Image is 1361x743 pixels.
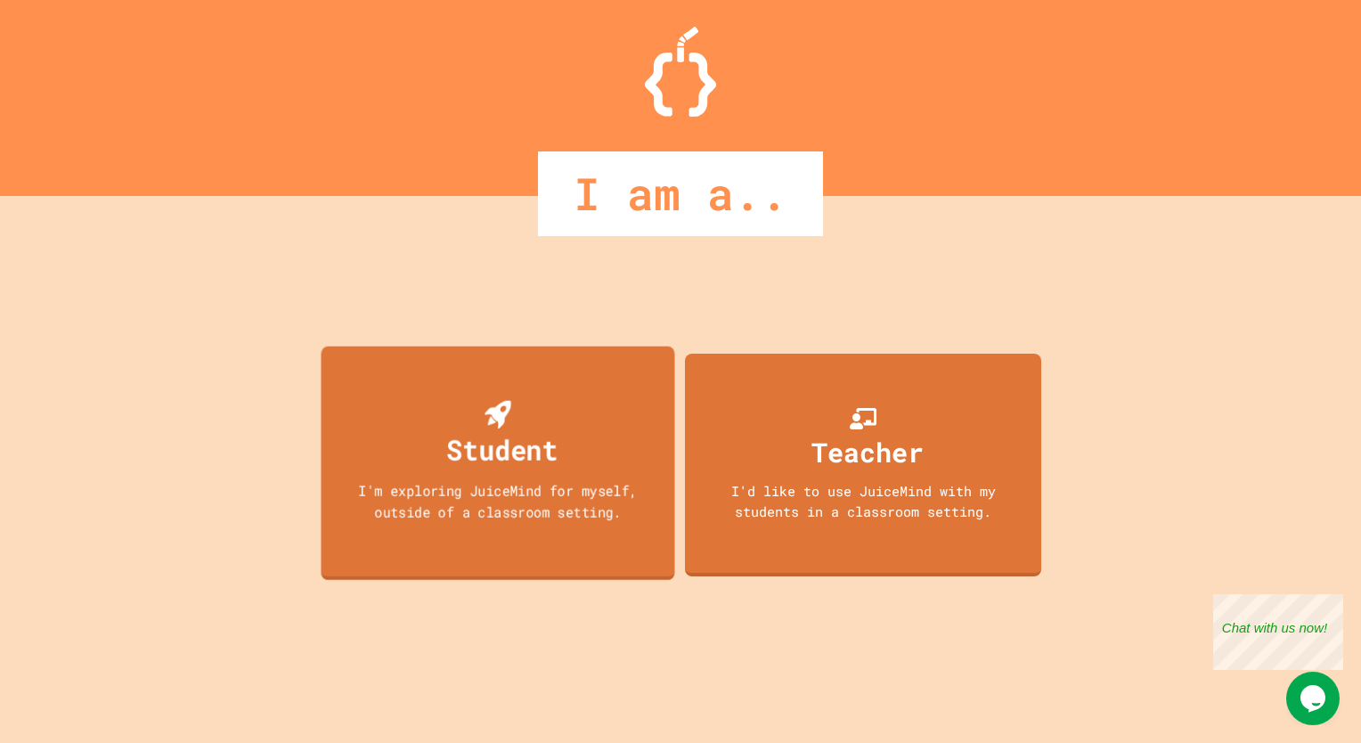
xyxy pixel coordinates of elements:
[338,480,656,522] div: I'm exploring JuiceMind for myself, outside of a classroom setting.
[645,27,716,117] img: Logo.svg
[703,481,1023,521] div: I'd like to use JuiceMind with my students in a classroom setting.
[446,429,558,470] div: Student
[538,151,823,236] div: I am a..
[1286,672,1343,725] iframe: chat widget
[811,432,924,472] div: Teacher
[1213,594,1343,670] iframe: chat widget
